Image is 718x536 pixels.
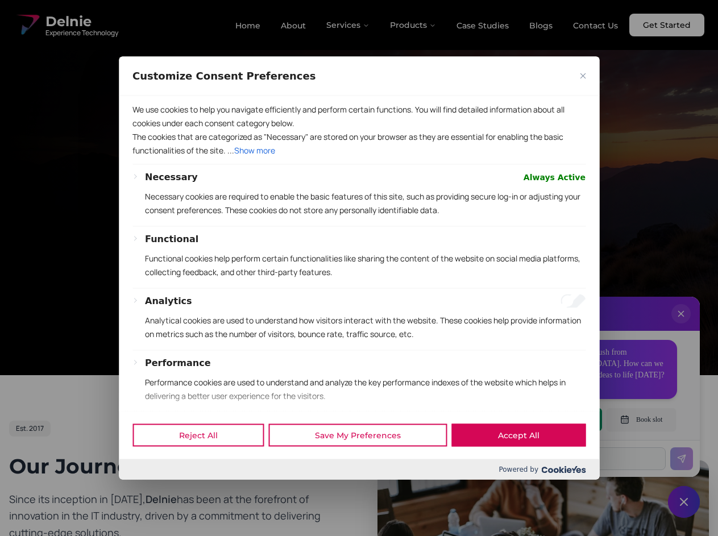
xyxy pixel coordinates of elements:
[132,130,586,157] p: The cookies that are categorized as "Necessary" are stored on your browser as they are essential ...
[541,466,586,473] img: Cookieyes logo
[524,170,586,184] span: Always Active
[145,375,586,402] p: Performance cookies are used to understand and analyze the key performance indexes of the website...
[580,73,586,78] img: Close
[268,424,447,447] button: Save My Preferences
[145,170,198,184] button: Necessary
[132,102,586,130] p: We use cookies to help you navigate efficiently and perform certain functions. You will find deta...
[145,313,586,340] p: Analytical cookies are used to understand how visitors interact with the website. These cookies h...
[561,294,586,308] input: Enable Analytics
[132,424,264,447] button: Reject All
[145,189,586,217] p: Necessary cookies are required to enable the basic features of this site, such as providing secur...
[145,251,586,279] p: Functional cookies help perform certain functionalities like sharing the content of the website o...
[451,424,586,447] button: Accept All
[119,459,599,480] div: Powered by
[145,232,198,246] button: Functional
[234,143,275,157] button: Show more
[145,356,211,369] button: Performance
[132,69,316,82] span: Customize Consent Preferences
[145,294,192,308] button: Analytics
